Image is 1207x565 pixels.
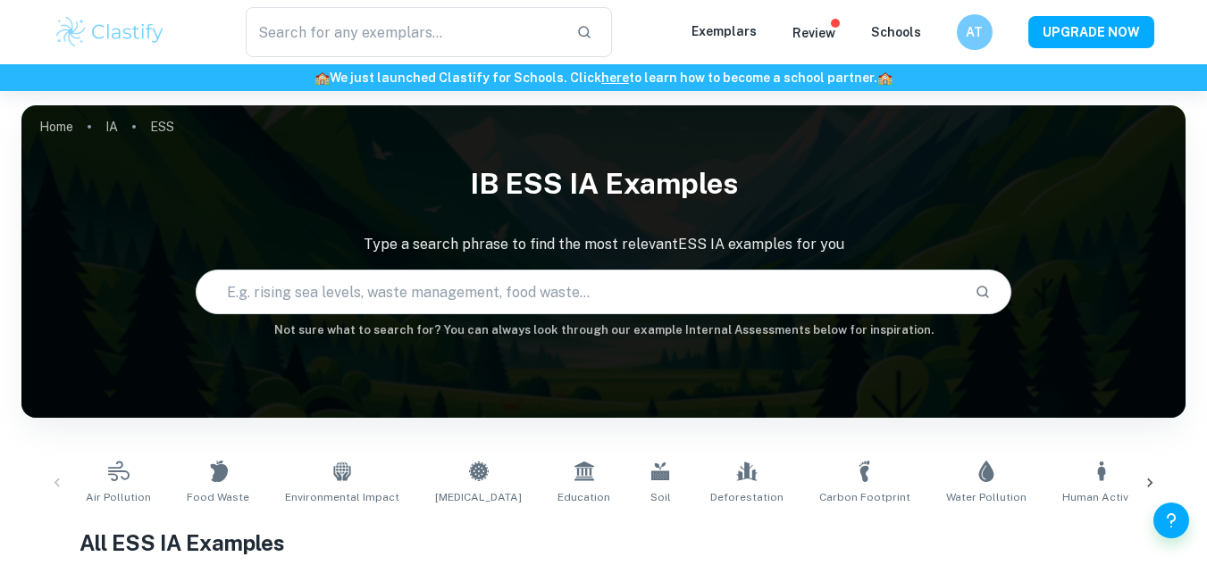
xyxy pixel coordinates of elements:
a: IA [105,114,118,139]
a: Home [39,114,73,139]
button: UPGRADE NOW [1028,16,1154,48]
h1: IB ESS IA examples [21,155,1186,212]
p: Exemplars [692,21,757,41]
button: AT [957,14,993,50]
button: Search [968,277,998,307]
button: Help and Feedback [1153,503,1189,538]
p: ESS [150,117,174,137]
img: Clastify logo [54,14,167,50]
h6: AT [964,22,985,42]
p: Review [792,23,835,43]
span: Carbon Footprint [819,489,910,505]
span: 🏫 [877,71,893,85]
h6: We just launched Clastify for Schools. Click to learn how to become a school partner. [4,68,1203,87]
span: Food Waste [187,489,249,505]
span: Education [557,489,610,505]
span: Environmental Impact [285,489,399,505]
span: Water Pollution [946,489,1027,505]
a: here [601,71,629,85]
p: Type a search phrase to find the most relevant ESS IA examples for you [21,234,1186,255]
span: Deforestation [710,489,784,505]
span: [MEDICAL_DATA] [435,489,522,505]
input: E.g. rising sea levels, waste management, food waste... [197,267,960,317]
h6: Not sure what to search for? You can always look through our example Internal Assessments below f... [21,321,1186,339]
h1: All ESS IA Examples [80,527,1127,559]
span: Air Pollution [86,489,151,505]
span: Soil [650,489,671,505]
input: Search for any exemplars... [246,7,563,57]
span: Human Activity [1062,489,1141,505]
span: 🏫 [314,71,330,85]
a: Schools [871,25,921,39]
